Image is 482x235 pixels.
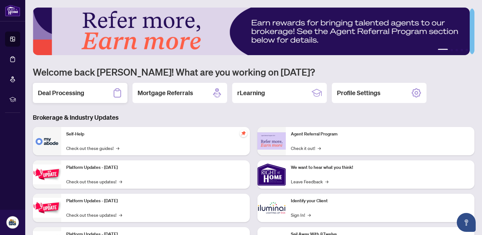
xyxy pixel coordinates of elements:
button: 5 [466,49,468,51]
a: Check out these guides!→ [66,145,119,152]
h3: Brokerage & Industry Updates [33,113,474,122]
a: Sign In!→ [291,211,311,218]
img: Self-Help [33,127,61,155]
button: 1 [438,49,448,51]
p: Identify your Client [291,198,469,204]
h2: rLearning [237,89,265,97]
img: Platform Updates - July 8, 2025 [33,198,61,218]
p: Agent Referral Program [291,131,469,138]
span: → [318,145,321,152]
span: pushpin [240,129,247,137]
span: → [116,145,119,152]
button: 4 [461,49,463,51]
span: → [325,178,328,185]
img: We want to hear what you think! [257,160,286,189]
span: → [119,211,122,218]
img: Platform Updates - July 21, 2025 [33,164,61,184]
img: Slide 0 [33,8,470,55]
p: We want to hear what you think! [291,164,469,171]
img: Profile Icon [7,216,19,228]
p: Platform Updates - [DATE] [66,198,245,204]
p: Platform Updates - [DATE] [66,164,245,171]
a: Check it out!→ [291,145,321,152]
a: Check out these updates!→ [66,211,122,218]
button: 2 [450,49,453,51]
span: → [308,211,311,218]
a: Check out these updates!→ [66,178,122,185]
button: Open asap [457,213,476,232]
button: 3 [456,49,458,51]
p: Self-Help [66,131,245,138]
h1: Welcome back [PERSON_NAME]! What are you working on [DATE]? [33,66,474,78]
h2: Deal Processing [38,89,84,97]
span: → [119,178,122,185]
h2: Mortgage Referrals [138,89,193,97]
img: Agent Referral Program [257,132,286,150]
img: Identify your Client [257,194,286,222]
a: Leave Feedback→ [291,178,328,185]
img: logo [5,5,20,16]
h2: Profile Settings [337,89,380,97]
